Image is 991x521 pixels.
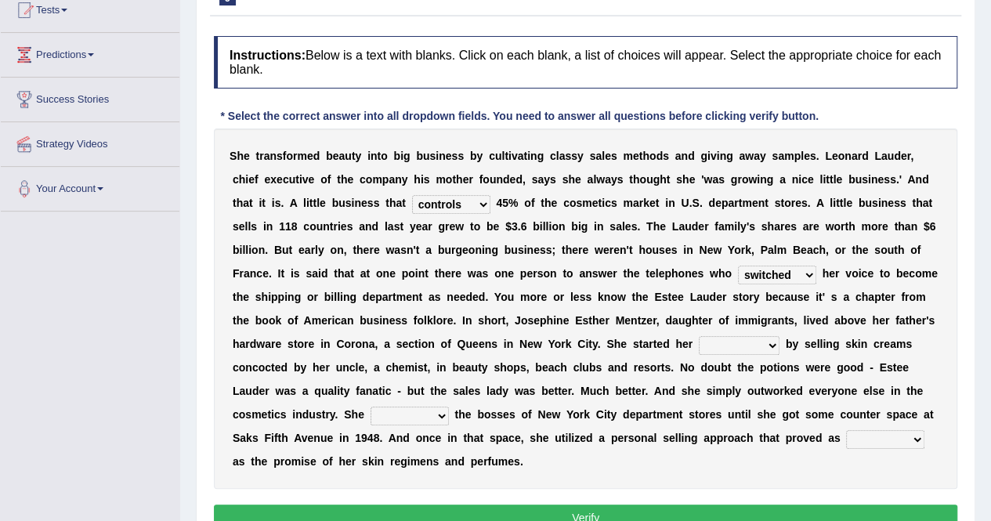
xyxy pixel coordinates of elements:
[760,173,767,186] b: n
[374,197,380,209] b: s
[778,150,784,162] b: a
[277,173,283,186] b: e
[896,173,899,186] b: .
[760,150,766,162] b: y
[719,150,726,162] b: n
[703,173,712,186] b: w
[347,173,353,186] b: e
[605,197,611,209] b: c
[801,173,808,186] b: c
[456,173,463,186] b: h
[663,150,669,162] b: s
[502,197,508,209] b: 5
[243,197,249,209] b: a
[676,173,682,186] b: s
[381,150,388,162] b: o
[483,173,490,186] b: o
[468,173,472,186] b: r
[757,173,760,186] b: i
[306,197,309,209] b: i
[810,150,816,162] b: s
[830,173,834,186] b: t
[915,173,922,186] b: n
[495,150,502,162] b: u
[367,197,374,209] b: s
[894,197,900,209] b: s
[270,173,277,186] b: x
[602,197,605,209] b: i
[774,197,780,209] b: s
[617,173,624,186] b: s
[653,173,660,186] b: g
[611,150,617,162] b: s
[515,173,523,186] b: d
[239,173,246,186] b: h
[277,150,283,162] b: s
[682,173,689,186] b: h
[830,197,833,209] b: l
[667,173,671,186] b: t
[248,173,255,186] b: e
[451,150,458,162] b: s
[668,197,675,209] b: n
[559,150,566,162] b: a
[275,197,281,209] b: s
[643,197,649,209] b: k
[639,173,646,186] b: o
[611,173,617,186] b: y
[862,173,868,186] b: s
[739,197,743,209] b: t
[230,49,306,62] b: Instructions:
[367,150,371,162] b: i
[692,197,699,209] b: S
[286,150,293,162] b: o
[531,197,535,209] b: f
[804,150,810,162] b: e
[316,197,320,209] b: l
[843,197,846,209] b: l
[595,150,602,162] b: a
[436,150,439,162] b: i
[901,150,907,162] b: e
[382,173,389,186] b: p
[393,150,400,162] b: b
[758,197,765,209] b: n
[293,150,297,162] b: r
[633,150,639,162] b: e
[385,197,389,209] b: t
[233,173,239,186] b: c
[833,173,836,186] b: l
[737,173,741,186] b: r
[436,173,445,186] b: m
[446,150,452,162] b: e
[816,150,819,162] b: .
[332,197,339,209] b: b
[598,197,602,209] b: t
[351,197,354,209] b: i
[371,150,378,162] b: n
[556,150,559,162] b: l
[794,150,801,162] b: p
[639,150,643,162] b: t
[731,173,738,186] b: g
[354,197,361,209] b: n
[255,173,259,186] b: f
[523,173,526,186] b: ,
[262,197,266,209] b: t
[389,173,395,186] b: a
[910,150,913,162] b: ,
[707,150,711,162] b: i
[660,173,667,186] b: h
[708,197,715,209] b: d
[823,173,826,186] b: i
[302,173,309,186] b: v
[596,173,605,186] b: w
[681,197,689,209] b: U
[402,197,406,209] b: t
[264,173,270,186] b: e
[289,173,296,186] b: u
[639,197,643,209] b: r
[852,150,858,162] b: a
[550,173,556,186] b: s
[752,197,758,209] b: e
